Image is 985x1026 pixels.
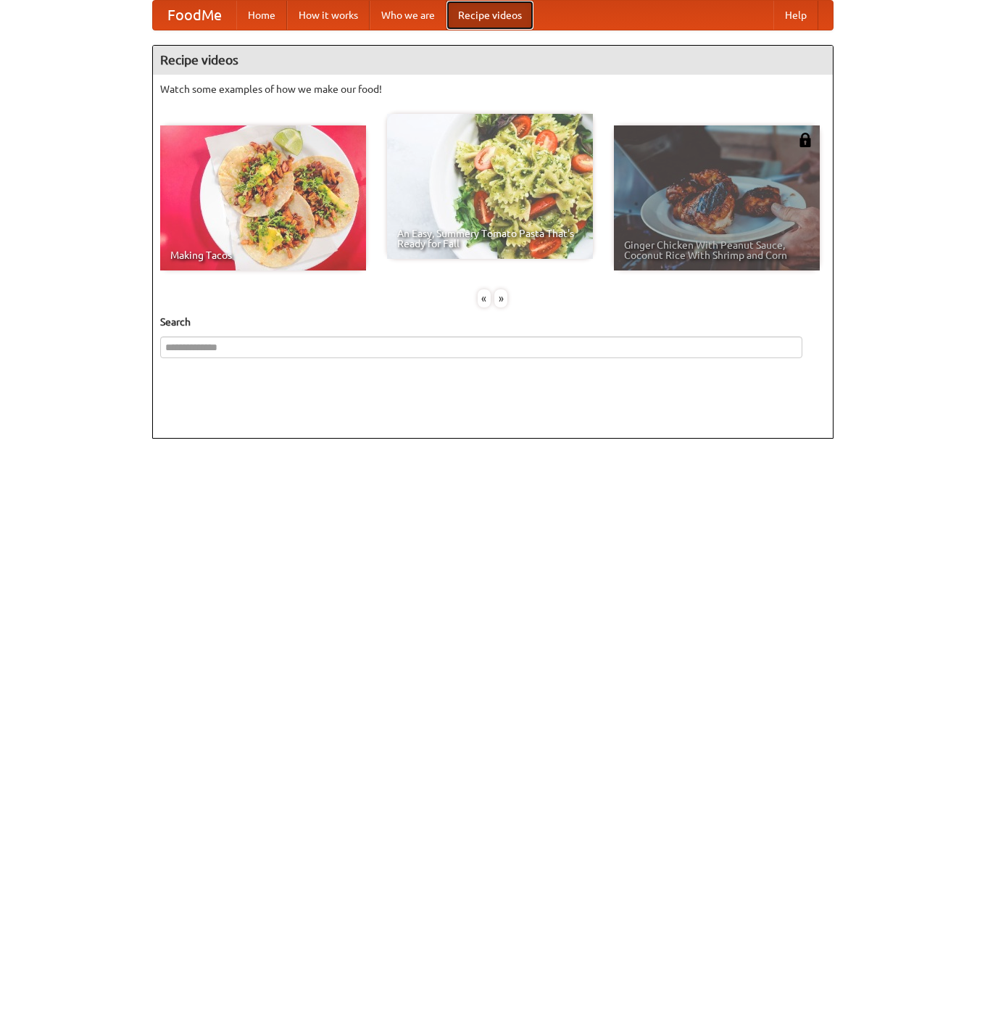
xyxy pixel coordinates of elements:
h4: Recipe videos [153,46,833,75]
img: 483408.png [798,133,812,147]
a: FoodMe [153,1,236,30]
div: « [478,289,491,307]
p: Watch some examples of how we make our food! [160,82,826,96]
a: Making Tacos [160,125,366,270]
a: How it works [287,1,370,30]
span: Making Tacos [170,250,356,260]
div: » [494,289,507,307]
a: Home [236,1,287,30]
a: An Easy, Summery Tomato Pasta That's Ready for Fall [387,114,593,259]
h5: Search [160,315,826,329]
a: Who we are [370,1,446,30]
a: Help [773,1,818,30]
a: Recipe videos [446,1,533,30]
span: An Easy, Summery Tomato Pasta That's Ready for Fall [397,228,583,249]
